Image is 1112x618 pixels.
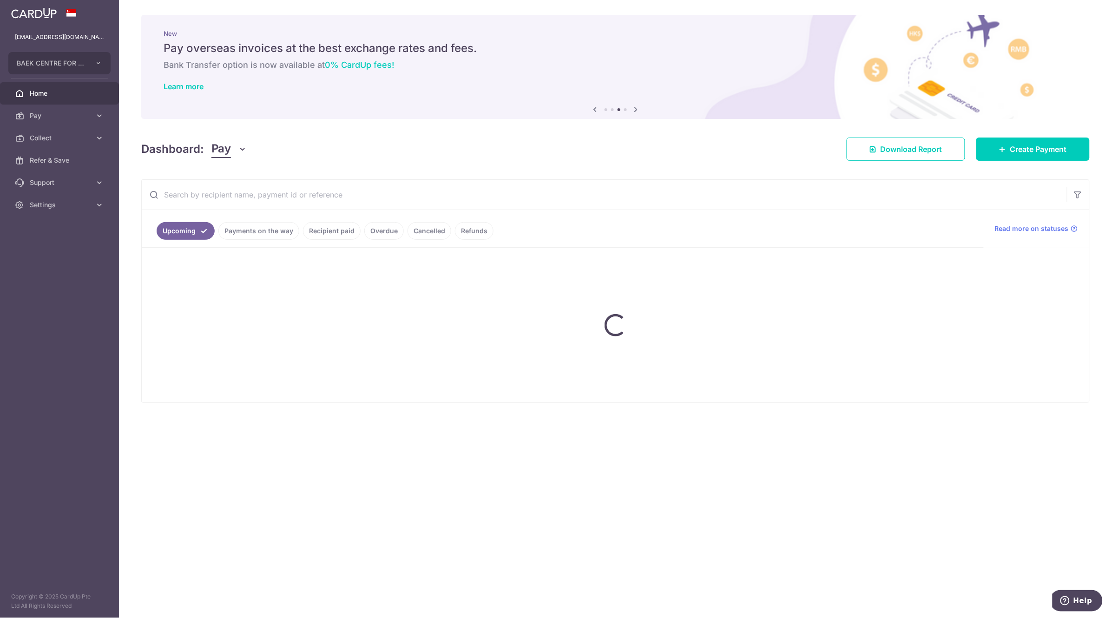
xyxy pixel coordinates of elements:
span: Pay [30,111,91,120]
button: Pay [211,140,247,158]
span: Download Report [881,144,942,155]
h4: Dashboard: [141,141,204,158]
span: Create Payment [1010,144,1067,155]
img: CardUp [11,7,57,19]
a: Learn more [164,82,204,91]
a: Read more on statuses [995,224,1078,233]
a: Upcoming [157,222,215,240]
iframe: Opens a widget where you can find more information [1053,590,1103,613]
span: Pay [211,140,231,158]
h6: Bank Transfer option is now available at [164,59,1067,71]
span: Home [30,89,91,98]
a: Download Report [847,138,965,161]
span: Refer & Save [30,156,91,165]
p: New [164,30,1067,37]
span: Settings [30,200,91,210]
h5: Pay overseas invoices at the best exchange rates and fees. [164,41,1067,56]
span: Support [30,178,91,187]
img: International Invoice Banner [141,15,1090,119]
a: Create Payment [976,138,1090,161]
span: 0% CardUp fees! [325,60,394,70]
span: Read more on statuses [995,224,1069,233]
button: BAEK CENTRE FOR AESTHETIC AND IMPLANT DENTISTRY PTE. LTD. [8,52,111,74]
p: [EMAIL_ADDRESS][DOMAIN_NAME] [15,33,104,42]
span: BAEK CENTRE FOR AESTHETIC AND IMPLANT DENTISTRY PTE. LTD. [17,59,86,68]
input: Search by recipient name, payment id or reference [142,180,1067,210]
span: Collect [30,133,91,143]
